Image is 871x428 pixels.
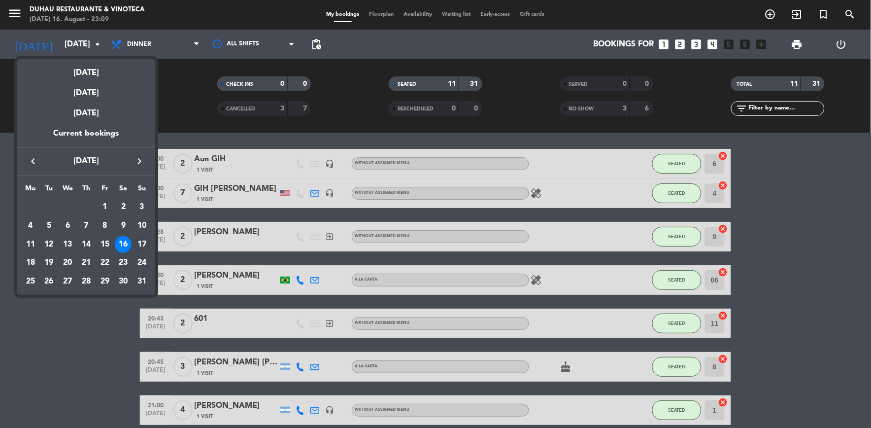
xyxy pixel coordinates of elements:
[17,100,155,127] div: [DATE]
[134,273,150,290] div: 31
[17,59,155,79] div: [DATE]
[114,235,133,254] td: August 16, 2025
[40,272,59,291] td: August 26, 2025
[42,155,131,168] span: [DATE]
[22,236,39,253] div: 11
[17,79,155,100] div: [DATE]
[40,183,59,198] th: Tuesday
[114,253,133,272] td: August 23, 2025
[77,183,96,198] th: Thursday
[78,236,95,253] div: 14
[115,273,132,290] div: 30
[41,254,58,271] div: 19
[78,273,95,290] div: 28
[115,217,132,234] div: 9
[133,272,151,291] td: August 31, 2025
[134,254,150,271] div: 24
[21,235,40,254] td: August 11, 2025
[114,272,133,291] td: August 30, 2025
[114,216,133,235] td: August 9, 2025
[115,236,132,253] div: 16
[97,236,113,253] div: 15
[96,235,114,254] td: August 15, 2025
[58,235,77,254] td: August 13, 2025
[41,273,58,290] div: 26
[97,199,113,215] div: 1
[131,155,148,168] button: keyboard_arrow_right
[21,253,40,272] td: August 18, 2025
[97,217,113,234] div: 8
[96,216,114,235] td: August 8, 2025
[96,198,114,216] td: August 1, 2025
[40,235,59,254] td: August 12, 2025
[21,272,40,291] td: August 25, 2025
[77,235,96,254] td: August 14, 2025
[97,254,113,271] div: 22
[114,183,133,198] th: Saturday
[21,183,40,198] th: Monday
[134,155,145,167] i: keyboard_arrow_right
[24,155,42,168] button: keyboard_arrow_left
[96,272,114,291] td: August 29, 2025
[134,217,150,234] div: 10
[133,183,151,198] th: Sunday
[58,253,77,272] td: August 20, 2025
[41,236,58,253] div: 12
[77,216,96,235] td: August 7, 2025
[21,198,96,216] td: AUG
[22,254,39,271] div: 18
[59,273,76,290] div: 27
[21,216,40,235] td: August 4, 2025
[59,217,76,234] div: 6
[58,183,77,198] th: Wednesday
[40,253,59,272] td: August 19, 2025
[114,198,133,216] td: August 2, 2025
[133,198,151,216] td: August 3, 2025
[133,235,151,254] td: August 17, 2025
[78,217,95,234] div: 7
[134,236,150,253] div: 17
[115,254,132,271] div: 23
[77,272,96,291] td: August 28, 2025
[96,183,114,198] th: Friday
[40,216,59,235] td: August 5, 2025
[133,253,151,272] td: August 24, 2025
[77,253,96,272] td: August 21, 2025
[134,199,150,215] div: 3
[58,216,77,235] td: August 6, 2025
[58,272,77,291] td: August 27, 2025
[97,273,113,290] div: 29
[78,254,95,271] div: 21
[59,236,76,253] div: 13
[41,217,58,234] div: 5
[22,217,39,234] div: 4
[22,273,39,290] div: 25
[17,127,155,147] div: Current bookings
[59,254,76,271] div: 20
[133,216,151,235] td: August 10, 2025
[96,253,114,272] td: August 22, 2025
[27,155,39,167] i: keyboard_arrow_left
[115,199,132,215] div: 2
